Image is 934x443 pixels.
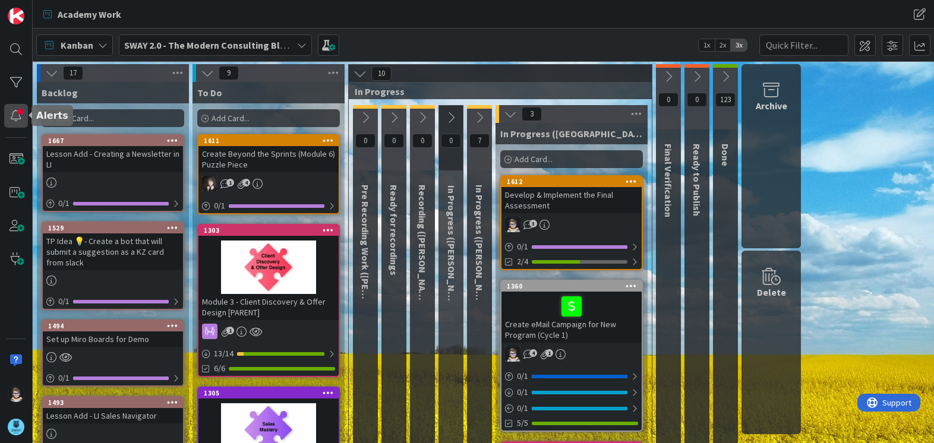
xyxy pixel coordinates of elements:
[43,223,183,270] div: 1529TP Idea 💡- Create a bot that will submit a suggestion as a KZ card from slack
[63,66,83,80] span: 17
[500,128,643,140] span: In Progress (Tana)
[501,217,642,232] div: TP
[204,226,339,235] div: 1303
[8,419,24,435] img: avatar
[529,349,537,357] span: 4
[720,144,731,166] span: Done
[501,281,642,343] div: 1360Create eMail Campaign for New Program (Cycle 1)
[501,176,642,187] div: 1612
[36,110,68,121] h5: Alerts
[715,93,736,107] span: 123
[43,397,183,423] div: 1493Lesson Add - LI Sales Navigator
[214,200,225,212] span: 0 / 1
[412,134,433,148] span: 0
[505,346,520,362] img: TP
[43,233,183,270] div: TP Idea 💡- Create a bot that will submit a suggestion as a KZ card from slack
[43,321,183,331] div: 1494
[48,224,183,232] div: 1529
[517,370,528,382] span: 0 / 1
[515,154,553,164] span: Add Card...
[58,372,70,384] span: 0 / 1
[501,401,642,416] div: 0/1
[124,39,311,51] b: SWAY 2.0 - The Modern Consulting Blueprint
[36,4,128,25] a: Academy Work
[507,282,642,290] div: 1360
[501,369,642,384] div: 0/1
[699,39,715,51] span: 1x
[219,66,239,80] span: 9
[517,386,528,398] span: 0 / 1
[757,285,786,299] div: Delete
[25,2,54,16] span: Support
[501,346,642,362] div: TP
[198,225,339,236] div: 1303
[43,294,183,309] div: 0/1
[505,217,520,232] img: TP
[197,224,340,377] a: 1303Module 3 - Client Discovery & Offer Design [PARENT]13/146/6
[42,87,78,99] span: Backlog
[501,385,642,400] div: 0/1
[198,346,339,361] div: 13/14
[42,319,184,387] a: 1494Set up Miro Boards for Demo0/1
[43,146,183,172] div: Lesson Add - Creating a Newsletter in LI
[441,134,461,148] span: 0
[48,398,183,407] div: 1493
[529,220,537,227] span: 3
[501,187,642,213] div: Develop & Implement the Final Assessment
[56,113,94,124] span: Add Card...
[517,255,528,268] span: 2/4
[198,146,339,172] div: Create Beyond the Sprints (Module 6) Puzzle Piece
[500,280,643,432] a: 1360Create eMail Campaign for New Program (Cycle 1)TP0/10/10/15/5
[522,107,542,121] span: 3
[43,135,183,172] div: 1667Lesson Add - Creating a Newsletter in LI
[517,402,528,414] span: 0 / 1
[48,137,183,145] div: 1667
[715,39,731,51] span: 2x
[388,185,400,276] span: Ready for recordings
[202,176,217,191] img: BN
[198,176,339,191] div: BN
[507,178,642,186] div: 1612
[58,7,121,21] span: Academy Work
[416,185,428,310] span: Recording (Marina)
[198,294,339,320] div: Module 3 - Client Discovery & Offer Design [PARENT]
[756,99,787,113] div: Archive
[42,134,184,212] a: 1667Lesson Add - Creating a Newsletter in LI0/1
[469,134,490,148] span: 7
[658,93,679,107] span: 0
[371,67,392,81] span: 10
[58,197,70,210] span: 0 / 1
[517,241,528,253] span: 0 / 1
[384,134,404,148] span: 0
[43,331,183,347] div: Set up Miro Boards for Demo
[61,38,93,52] span: Kanban
[58,295,70,308] span: 0 / 1
[198,388,339,398] div: 1305
[501,176,642,213] div: 1612Develop & Implement the Final Assessment
[517,417,528,429] span: 5/5
[48,322,183,330] div: 1494
[43,196,183,211] div: 0/1
[731,39,747,51] span: 3x
[759,34,848,56] input: Quick Filter...
[204,389,339,397] div: 1305
[43,223,183,233] div: 1529
[43,408,183,423] div: Lesson Add - LI Sales Navigator
[446,185,457,316] span: In Progress (Barb)
[501,239,642,254] div: 0/1
[42,221,184,310] a: 1529TP Idea 💡- Create a bot that will submit a suggestion as a KZ card from slack0/1
[43,135,183,146] div: 1667
[43,321,183,347] div: 1494Set up Miro Boards for Demo
[198,135,339,172] div: 1611Create Beyond the Sprints (Module 6) Puzzle Piece
[226,179,234,186] span: 1
[501,281,642,292] div: 1360
[474,185,485,315] span: In Progress (Fike)
[8,385,24,402] img: TP
[691,144,703,216] span: Ready to Publish
[198,135,339,146] div: 1611
[212,113,250,124] span: Add Card...
[197,87,222,99] span: To Do
[204,137,339,145] div: 1611
[197,134,340,214] a: 1611Create Beyond the Sprints (Module 6) Puzzle PieceBN0/1
[501,292,642,343] div: Create eMail Campaign for New Program (Cycle 1)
